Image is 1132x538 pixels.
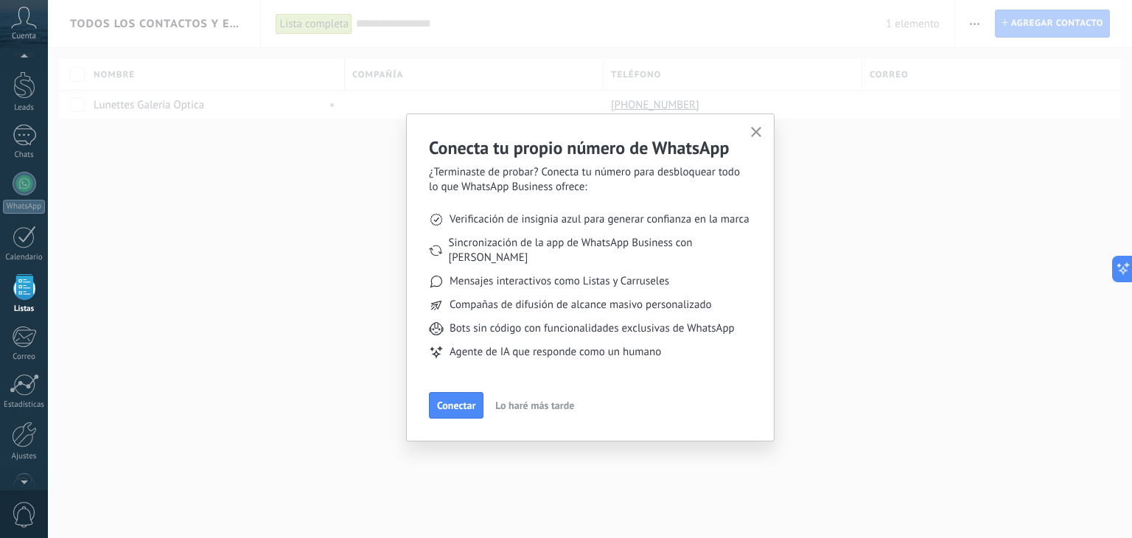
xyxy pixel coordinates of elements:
div: WhatsApp [3,200,45,214]
span: ¿Terminaste de probar? Conecta tu número para desbloquear todo lo que WhatsApp Business ofrece: [429,165,752,195]
span: Conectar [437,400,475,411]
div: Listas [3,304,46,314]
div: Chats [3,150,46,160]
span: Cuenta [12,32,36,41]
div: Correo [3,352,46,362]
button: Conectar [429,392,483,419]
span: Agente de IA que responde como un humano [450,345,661,360]
span: Verificación de insignia azul para generar confianza en la marca [450,212,750,227]
h2: Conecta tu propio número de WhatsApp [429,136,752,159]
div: Ajustes [3,452,46,461]
span: Compañas de difusión de alcance masivo personalizado [450,298,712,312]
button: Lo haré más tarde [489,394,581,416]
span: Sincronización de la app de WhatsApp Business con [PERSON_NAME] [449,236,752,265]
span: Bots sin código con funcionalidades exclusivas de WhatsApp [450,321,735,336]
div: Estadísticas [3,400,46,410]
span: Lo haré más tarde [495,400,574,411]
div: Leads [3,103,46,113]
div: Calendario [3,253,46,262]
span: Mensajes interactivos como Listas y Carruseles [450,274,669,289]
